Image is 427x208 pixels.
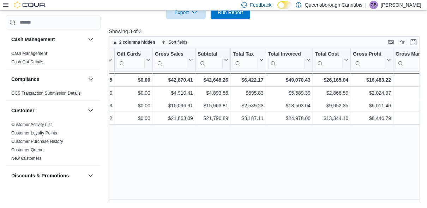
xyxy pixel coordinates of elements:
[11,147,43,152] span: Customer Queue
[268,76,311,84] div: $49,070.43
[353,76,391,84] div: $16,483.22
[381,1,421,9] p: [PERSON_NAME]
[277,1,292,9] input: Dark Mode
[11,122,52,127] a: Customer Activity List
[198,76,228,84] div: $42,648.26
[82,76,112,84] div: 1,135
[11,59,43,64] a: Cash Out Details
[365,1,367,9] p: |
[86,75,95,83] button: Compliance
[305,1,362,9] p: Queensborough Cannabis
[11,36,55,43] h3: Cash Management
[11,75,85,82] button: Compliance
[170,5,202,19] span: Export
[369,1,378,9] div: Calvin Basran
[11,130,57,135] span: Customer Loyalty Points
[117,76,150,84] div: $0.00
[109,28,423,35] p: Showing 3 of 3
[11,107,34,114] h3: Customer
[315,76,348,84] div: $26,165.04
[14,1,46,8] img: Cova
[159,38,190,46] button: Sort fields
[6,89,101,100] div: Compliance
[409,38,418,46] button: Enter fullscreen
[109,38,158,46] button: 2 columns hidden
[155,76,193,84] div: $42,870.41
[11,155,41,161] span: New Customers
[11,139,63,144] a: Customer Purchase History
[166,5,206,19] button: Export
[6,120,101,165] div: Customer
[233,76,264,84] div: $6,422.17
[6,49,101,69] div: Cash Management
[11,59,43,64] span: Cash Out Details
[11,90,81,95] a: OCS Transaction Submission Details
[218,9,243,16] span: Run Report
[11,147,43,152] a: Customer Queue
[119,39,155,45] span: 2 columns hidden
[86,35,95,43] button: Cash Management
[86,171,95,179] button: Discounts & Promotions
[11,107,85,114] button: Customer
[371,1,377,9] span: CB
[11,172,85,179] button: Discounts & Promotions
[387,38,395,46] button: Keyboard shortcuts
[398,38,407,46] button: Display options
[11,50,47,56] span: Cash Management
[169,39,187,45] span: Sort fields
[11,51,47,56] a: Cash Management
[11,172,69,179] h3: Discounts & Promotions
[211,5,250,19] button: Run Report
[11,36,85,43] button: Cash Management
[250,1,271,8] span: Feedback
[86,106,95,114] button: Customer
[11,90,81,96] span: OCS Transaction Submission Details
[11,130,57,135] a: Customer Loyalty Points
[11,156,41,160] a: New Customers
[11,75,39,82] h3: Compliance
